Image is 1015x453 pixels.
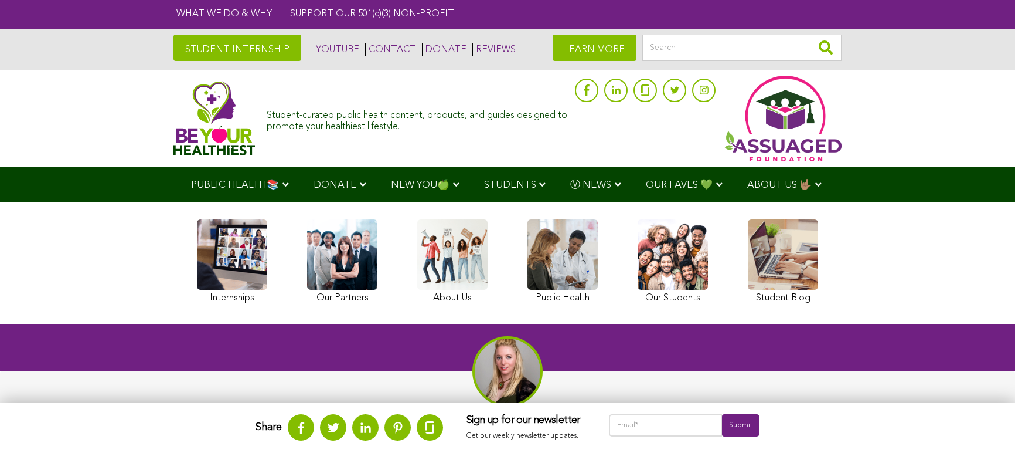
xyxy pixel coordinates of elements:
img: Assuaged App [724,76,842,161]
img: glassdoor.svg [425,421,434,434]
a: DONATE [422,43,466,56]
span: NEW YOU🍏 [391,180,449,190]
span: Ⓥ NEWS [570,180,611,190]
div: Navigation Menu [173,167,842,202]
h3: Sign up for our newsletter [466,414,585,427]
input: Search [642,35,842,61]
strong: Share [256,422,282,432]
a: REVIEWS [472,43,516,56]
img: glassdoor [641,84,649,96]
span: STUDENTS [484,180,536,190]
div: Student-curated public health content, products, and guides designed to promote your healthiest l... [267,104,569,133]
iframe: Chat Widget [956,397,1015,453]
a: STUDENT INTERNSHIP [173,35,301,61]
span: OUR FAVES 💚 [646,180,713,190]
a: YOUTUBE [313,43,359,56]
span: DONATE [314,180,356,190]
input: Submit [722,414,759,437]
a: CONTACT [365,43,416,56]
input: Email* [609,414,722,437]
a: LEARN MORE [553,35,636,61]
span: ABOUT US 🤟🏽 [747,180,812,190]
img: Assuaged [173,81,255,155]
span: PUBLIC HEALTH📚 [191,180,279,190]
p: Get our weekly newsletter updates. [466,430,585,442]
